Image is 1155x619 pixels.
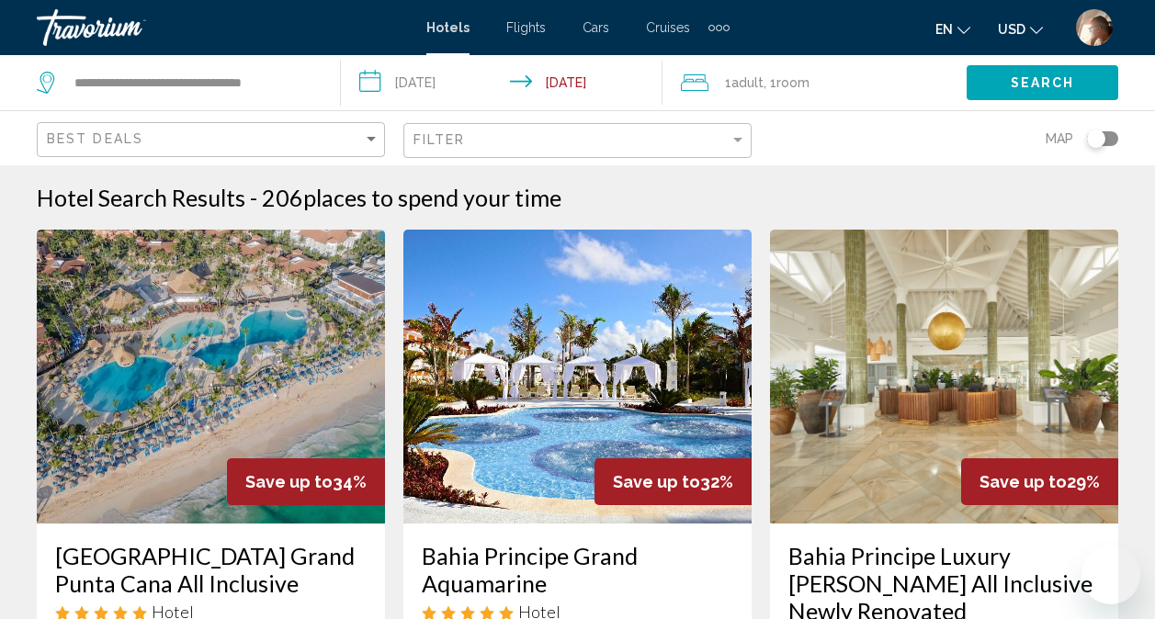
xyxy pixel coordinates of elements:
[662,55,967,110] button: Travelers: 1 adult, 0 children
[1073,130,1118,147] button: Toggle map
[776,75,810,90] span: Room
[967,65,1118,99] button: Search
[250,184,257,211] span: -
[979,472,1067,491] span: Save up to
[37,230,385,523] img: Hotel image
[245,472,333,491] span: Save up to
[55,542,367,597] a: [GEOGRAPHIC_DATA] Grand Punta Cana All Inclusive
[613,472,700,491] span: Save up to
[731,75,764,90] span: Adult
[594,458,752,505] div: 32%
[426,20,470,35] a: Hotels
[37,184,245,211] h1: Hotel Search Results
[764,70,810,96] span: , 1
[47,131,143,146] span: Best Deals
[1076,9,1113,46] img: Z
[1011,76,1075,91] span: Search
[341,55,663,110] button: Check-in date: Oct 5, 2025 Check-out date: Oct 10, 2025
[935,16,970,42] button: Change language
[935,22,953,37] span: en
[37,9,408,46] a: Travorium
[303,184,561,211] span: places to spend your time
[725,70,764,96] span: 1
[262,184,561,211] h2: 206
[961,458,1118,505] div: 29%
[770,230,1118,523] img: Hotel image
[708,13,730,42] button: Extra navigation items
[998,16,1043,42] button: Change currency
[583,20,609,35] a: Cars
[1046,126,1073,152] span: Map
[646,20,690,35] a: Cruises
[998,22,1025,37] span: USD
[413,132,466,147] span: Filter
[1070,8,1118,47] button: User Menu
[506,20,546,35] a: Flights
[403,230,752,523] img: Hotel image
[47,132,379,148] mat-select: Sort by
[403,122,752,160] button: Filter
[1081,546,1140,604] iframe: Button to launch messaging window
[422,542,733,597] a: Bahia Principe Grand Aquamarine
[227,458,385,505] div: 34%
